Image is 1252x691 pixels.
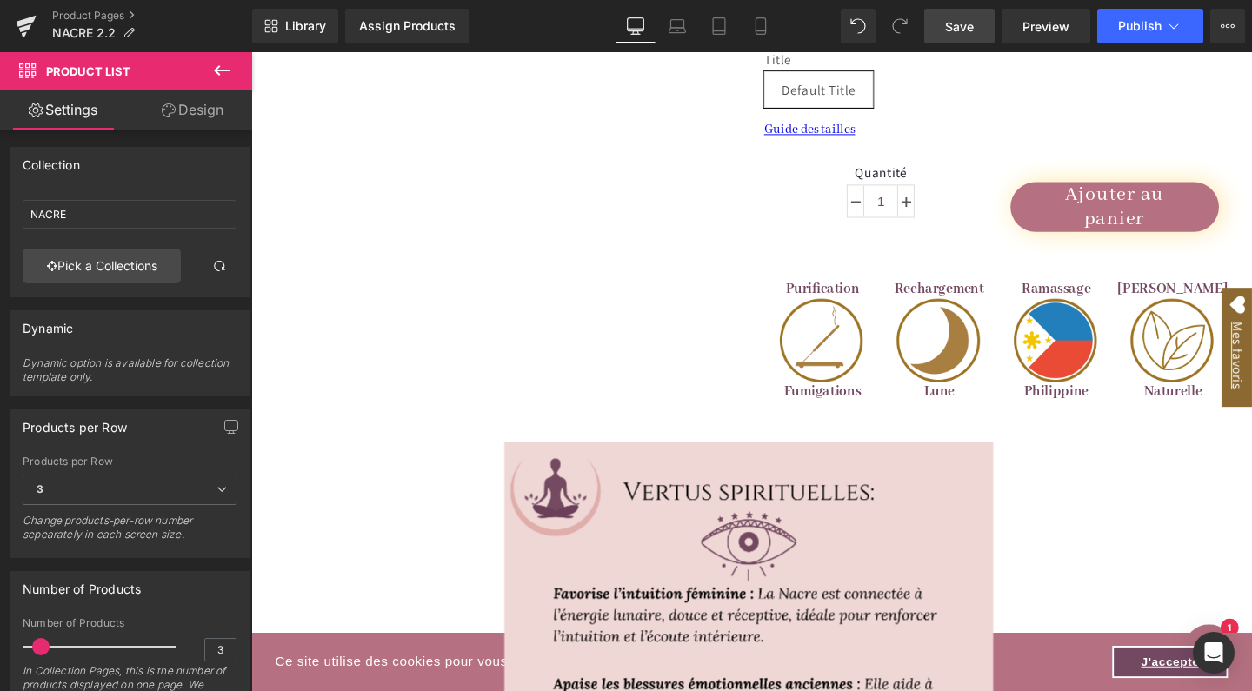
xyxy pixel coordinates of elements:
[945,17,974,36] span: Save
[1021,248,1052,372] a: Open Wishlist
[656,9,698,43] a: Laptop
[1002,9,1090,43] a: Preview
[23,455,236,468] div: Products per Row
[539,74,635,90] a: Guide des tailles
[908,348,1030,367] h3: Naturelle
[1024,275,1049,363] span: Mes favoris
[662,258,784,347] img: Découvrez notre collection de produits en pierre d'hématite. Utilisée depuis l'Antiquité pour ses...
[698,9,740,43] a: Tablet
[557,21,636,57] span: Default Title
[662,240,784,259] h3: Rechargement
[1118,19,1162,33] span: Publish
[908,258,1030,347] img: Découvrez notre collection de produits en pierre d'hématite. Utilisée depuis l'Antiquité pour ses...
[798,136,1018,189] button: Ajouter au panier
[882,9,917,43] button: Redo
[52,9,252,23] a: Product Pages
[1022,17,1069,36] span: Preview
[37,482,43,495] b: 3
[46,64,130,78] span: Product List
[785,240,908,259] h3: Ramassage
[23,514,236,553] div: Change products-per-row number sepearately in each screen size.
[740,9,782,43] a: Mobile
[841,9,876,43] button: Undo
[23,572,141,596] div: Number of Products
[539,258,662,347] img: Découvrez notre collection de produits en pierre d'hématite. Utilisée depuis l'Antiquité pour ses...
[856,136,959,188] span: Ajouter au panier
[23,410,127,435] div: Products per Row
[23,311,73,336] div: Dynamic
[785,348,908,367] h3: Philippine
[285,18,326,34] span: Library
[539,348,662,367] h3: Fumigations
[552,118,772,139] label: Quantité
[23,249,181,283] a: Pick a Collections
[52,26,116,40] span: NACRE 2.2
[539,240,662,259] h3: Purification
[615,9,656,43] a: Desktop
[785,258,908,347] img: Découvrez notre collection de produits en pierre d'hématite. Utilisée depuis l'Antiquité pour ses...
[252,9,338,43] a: New Library
[23,356,236,395] div: Dynamic option is available for collection template only.
[1193,632,1235,674] div: Open Intercom Messenger
[23,617,236,629] div: Number of Products
[662,348,784,367] h3: Lune
[130,90,256,130] a: Design
[908,240,1030,259] h3: [PERSON_NAME]
[1210,9,1245,43] button: More
[1097,9,1203,43] button: Publish
[23,148,80,172] div: Collection
[359,19,456,33] div: Assign Products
